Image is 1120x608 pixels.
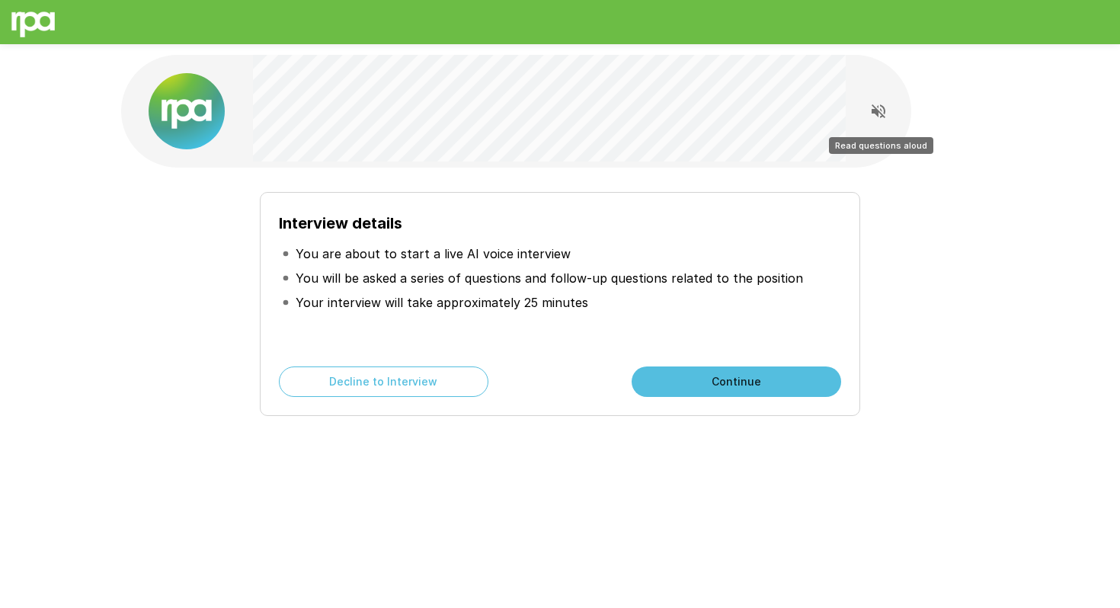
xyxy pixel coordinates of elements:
p: You will be asked a series of questions and follow-up questions related to the position [296,269,803,287]
button: Continue [632,366,841,397]
div: Read questions aloud [829,137,933,154]
p: You are about to start a live AI voice interview [296,245,571,263]
img: new%2520logo%2520(1).png [149,73,225,149]
p: Your interview will take approximately 25 minutes [296,293,588,312]
button: Read questions aloud [863,96,894,126]
b: Interview details [279,214,402,232]
button: Decline to Interview [279,366,488,397]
